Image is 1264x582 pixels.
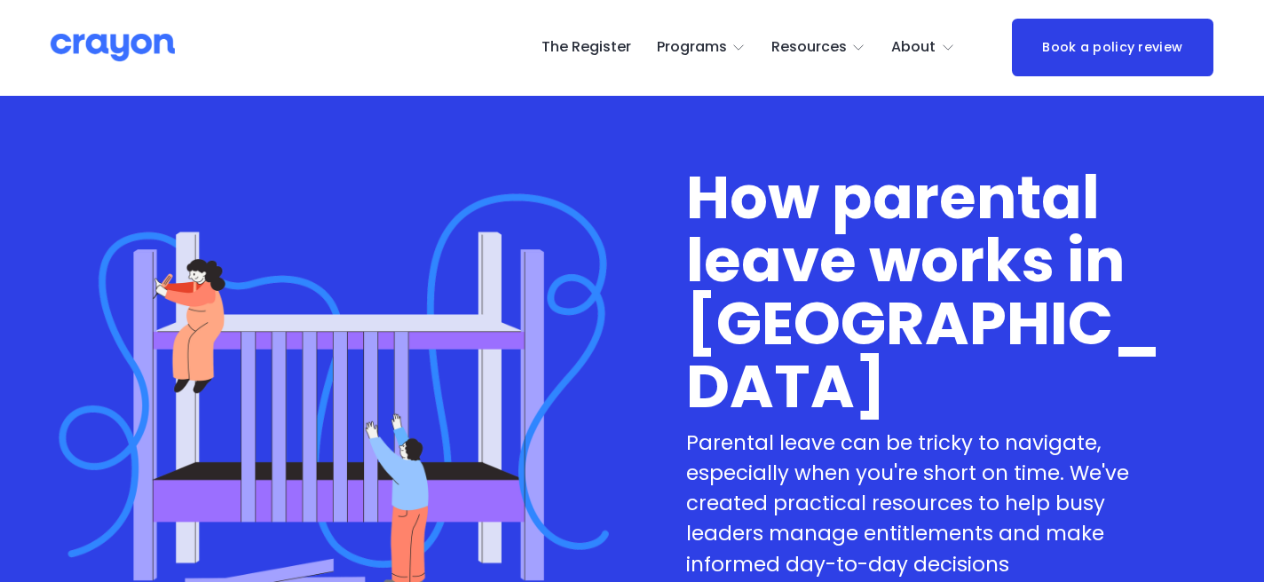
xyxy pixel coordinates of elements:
h1: How parental leave works in [GEOGRAPHIC_DATA] [686,166,1165,418]
a: The Register [541,34,631,62]
a: folder dropdown [657,34,747,62]
a: folder dropdown [771,34,866,62]
img: Crayon [51,32,175,63]
span: Programs [657,35,727,60]
a: Book a policy review [1012,19,1213,76]
span: Resources [771,35,847,60]
a: folder dropdown [891,34,955,62]
span: About [891,35,936,60]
